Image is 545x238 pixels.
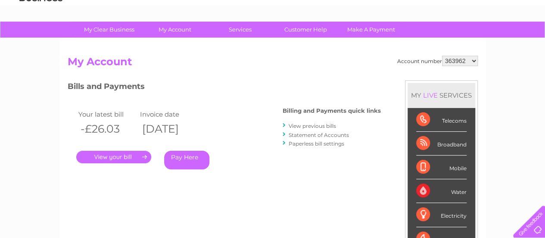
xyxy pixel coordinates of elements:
a: My Account [139,22,210,38]
div: Clear Business is a trading name of Verastar Limited (registered in [GEOGRAPHIC_DATA] No. 3667643... [69,5,476,42]
a: Blog [470,37,483,43]
a: My Clear Business [74,22,145,38]
a: Statement of Accounts [289,132,349,138]
td: Your latest bill [76,108,138,120]
div: Electricity [416,203,467,227]
a: Log out [517,37,537,43]
div: Water [416,179,467,203]
a: Paperless bill settings [289,140,344,147]
th: [DATE] [138,120,200,138]
a: . [76,151,151,163]
a: View previous bills [289,123,336,129]
div: LIVE [421,91,439,99]
a: Customer Help [270,22,341,38]
a: Contact [488,37,509,43]
div: Telecoms [416,108,467,132]
a: Telecoms [439,37,465,43]
h3: Bills and Payments [68,80,381,95]
h4: Billing and Payments quick links [283,108,381,114]
a: Pay Here [164,151,209,169]
a: Services [205,22,276,38]
div: Account number [397,56,478,66]
div: Broadband [416,132,467,155]
div: MY SERVICES [408,83,475,108]
a: Energy [415,37,434,43]
img: logo.png [19,22,63,49]
a: 0333 014 3131 [383,4,442,15]
h2: My Account [68,56,478,72]
td: Invoice date [138,108,200,120]
a: Water [393,37,410,43]
th: -£26.03 [76,120,138,138]
div: Mobile [416,155,467,179]
a: Make A Payment [336,22,407,38]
